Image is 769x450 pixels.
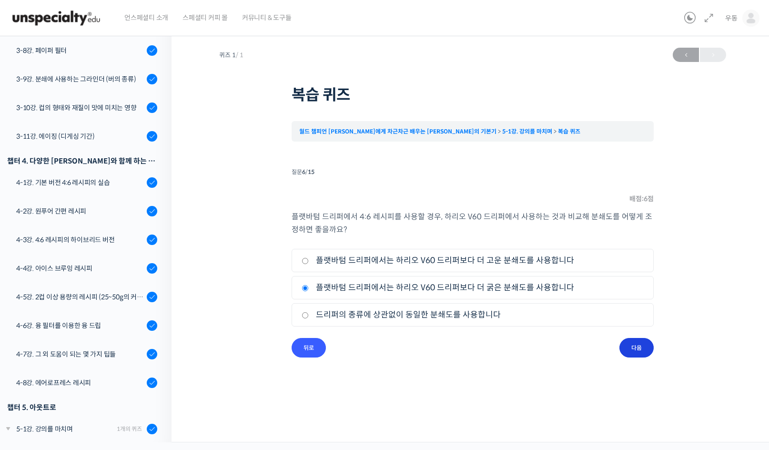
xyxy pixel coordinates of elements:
[16,45,144,56] div: 3-8강. 페이퍼 필터
[7,401,157,414] div: 챕터 5. 아웃트로
[302,308,644,321] label: 드리퍼의 종류에 상관없이 동일한 분쇄도를 사용합니다
[16,206,144,216] div: 4-2강. 원푸어 간편 레시피
[292,210,654,236] p: 플랫바텀 드리퍼에서 4:6 레시피를 사용할 경우, 하리오 V60 드리퍼에서 사용하는 것과 비교해 분쇄도를 어떻게 조정하면 좋을까요?
[558,128,580,135] a: 복습 퀴즈
[302,285,309,291] input: 플랫바텀 드리퍼에서는 하리오 V60 드리퍼보다 더 굵은 분쇄도를 사용합니다
[3,302,63,326] a: 홈
[147,317,159,324] span: 설정
[302,168,305,175] span: 6
[302,254,644,267] label: 플랫바텀 드리퍼에서는 하리오 V60 드리퍼보다 더 고운 분쇄도를 사용합니다
[308,168,314,175] span: 15
[673,49,699,61] span: ←
[292,165,654,178] div: 질문 /
[644,194,648,203] span: 6
[30,317,36,324] span: 홈
[502,128,552,135] a: 5-1강. 강의를 마치며
[16,378,144,388] div: 4-8강. 에어로프레스 레시피
[219,52,243,58] span: 퀴즈 1
[292,86,654,104] h1: 복습 퀴즈
[629,193,654,205] span: 배점: 점
[16,349,144,359] div: 4-7강. 그 외 도움이 되는 몇 가지 팁들
[16,177,144,188] div: 4-1강. 기본 버전 4:6 레시피의 실습
[302,281,644,294] label: 플랫바텀 드리퍼에서는 하리오 V60 드리퍼보다 더 굵은 분쇄도를 사용합니다
[16,424,114,434] div: 5-1강. 강의를 마치며
[673,48,699,62] a: ←이전
[619,338,654,358] input: 다음
[725,14,738,22] span: 우동
[16,131,144,142] div: 3-11강. 에이징 (디게싱 기간)
[16,74,144,84] div: 3-9강. 분쇄에 사용하는 그라인더 (버의 종류)
[7,154,157,167] div: 챕터 4. 다양한 [PERSON_NAME]와 함께 하는 실전 브루잉
[16,235,144,245] div: 4-3강. 4:6 레시피의 하이브리드 버전
[16,292,144,302] div: 4-5강. 2컵 이상 용량의 레시피 (25~50g의 커피)
[117,424,142,433] div: 1개의 퀴즈
[123,302,183,326] a: 설정
[299,128,496,135] a: 월드 챔피언 [PERSON_NAME]에게 차근차근 배우는 [PERSON_NAME]의 기본기
[236,51,243,59] span: / 1
[292,338,326,358] input: 뒤로
[302,312,309,318] input: 드리퍼의 종류에 상관없이 동일한 분쇄도를 사용합니다
[16,263,144,274] div: 4-4강. 아이스 브루잉 레시피
[16,320,144,331] div: 4-6강. 융 필터를 이용한 융 드립
[63,302,123,326] a: 대화
[302,258,309,264] input: 플랫바텀 드리퍼에서는 하리오 V60 드리퍼보다 더 고운 분쇄도를 사용합니다
[16,102,144,113] div: 3-10강. 컵의 형태와 재질이 맛에 미치는 영향
[87,317,99,325] span: 대화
